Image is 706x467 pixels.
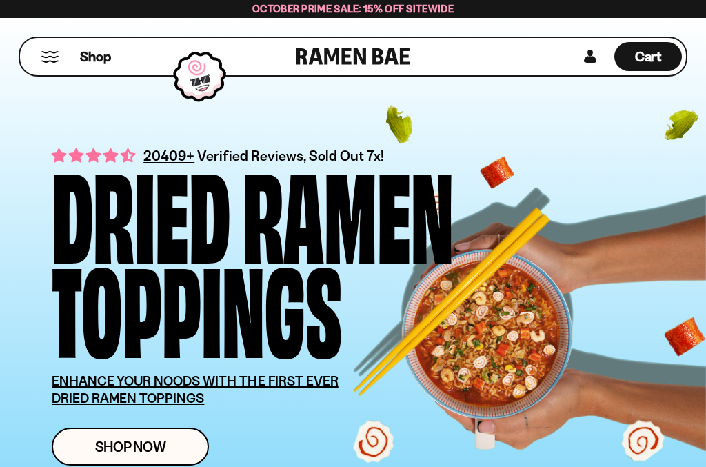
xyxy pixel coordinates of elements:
[635,48,662,65] span: Cart
[243,163,454,257] div: Ramen
[52,372,339,406] u: ENHANCE YOUR NOODS WITH THE FIRST EVER DRIED RAMEN TOPPINGS
[95,439,166,454] span: Shop Now
[52,257,342,352] div: Toppings
[52,428,209,466] a: Shop Now
[80,42,111,71] a: Shop
[52,163,230,257] div: Dried
[41,51,59,63] button: Mobile Menu Trigger
[252,2,454,15] span: October Prime Sale: 15% off Sitewide
[80,48,111,66] span: Shop
[614,38,682,75] div: Cart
